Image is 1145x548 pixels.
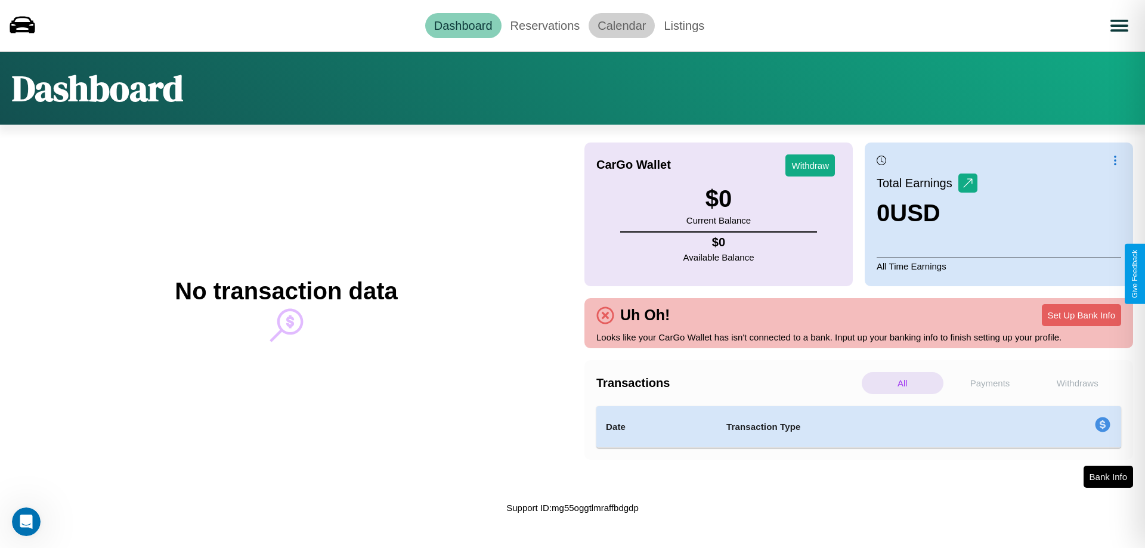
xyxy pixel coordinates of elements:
p: Looks like your CarGo Wallet has isn't connected to a bank. Input up your banking info to finish ... [596,329,1121,345]
p: Withdraws [1036,372,1118,394]
a: Dashboard [425,13,502,38]
h3: $ 0 [686,185,751,212]
p: Support ID: mg55oggtlmraffbdgdp [506,500,639,516]
h1: Dashboard [12,64,183,113]
h2: No transaction data [175,278,397,305]
a: Calendar [589,13,655,38]
button: Bank Info [1084,466,1133,488]
button: Withdraw [785,154,835,177]
p: Current Balance [686,212,751,228]
h4: Transaction Type [726,420,997,434]
button: Set Up Bank Info [1042,304,1121,326]
h3: 0 USD [877,200,977,227]
h4: Uh Oh! [614,306,676,324]
iframe: Intercom live chat [12,507,41,536]
p: Available Balance [683,249,754,265]
p: Total Earnings [877,172,958,194]
h4: CarGo Wallet [596,158,671,172]
h4: Date [606,420,707,434]
p: All Time Earnings [877,258,1121,274]
p: Payments [949,372,1031,394]
a: Listings [655,13,713,38]
h4: Transactions [596,376,859,390]
a: Reservations [502,13,589,38]
button: Open menu [1103,9,1136,42]
h4: $ 0 [683,236,754,249]
div: Give Feedback [1131,250,1139,298]
p: All [862,372,943,394]
table: simple table [596,406,1121,448]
